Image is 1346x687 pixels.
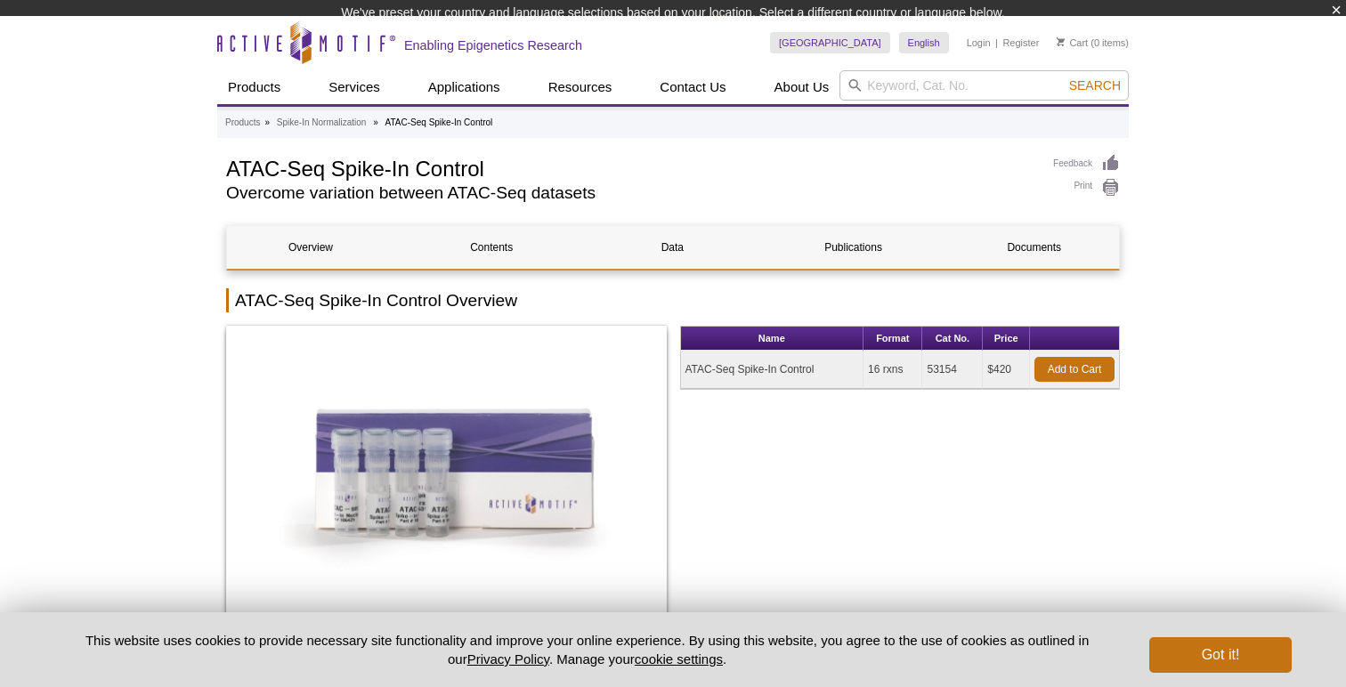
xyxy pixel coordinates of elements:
[764,70,840,104] a: About Us
[226,288,1120,312] h2: ATAC-Seq Spike-In Control Overview
[681,351,864,389] td: ATAC-Seq Spike-In Control
[967,36,991,49] a: Login
[408,226,575,269] a: Contents
[318,70,391,104] a: Services
[770,226,937,269] a: Publications
[983,327,1030,351] th: Price
[226,326,667,619] img: ATAC-Seq Spike-In Control
[385,117,493,127] li: ATAC-Seq Spike-In Control
[54,631,1120,668] p: This website uses cookies to provide necessary site functionality and improve your online experie...
[1149,637,1292,673] button: Got it!
[951,226,1118,269] a: Documents
[922,327,983,351] th: Cat No.
[770,32,890,53] a: [GEOGRAPHIC_DATA]
[635,651,723,667] button: cookie settings
[1053,178,1120,198] a: Print
[225,115,260,131] a: Products
[922,351,983,389] td: 53154
[983,351,1030,389] td: $420
[404,37,582,53] h2: Enabling Epigenetics Research
[899,32,949,53] a: English
[277,115,367,131] a: Spike-In Normalization
[227,226,394,269] a: Overview
[217,70,291,104] a: Products
[467,651,549,667] a: Privacy Policy
[1064,77,1126,93] button: Search
[1002,36,1039,49] a: Register
[649,70,736,104] a: Contact Us
[588,226,756,269] a: Data
[864,351,922,389] td: 16 rxns
[538,70,623,104] a: Resources
[1057,32,1129,53] li: (0 items)
[1057,37,1065,46] img: Your Cart
[995,32,998,53] li: |
[681,327,864,351] th: Name
[1069,78,1121,93] span: Search
[1053,154,1120,174] a: Feedback
[226,154,1035,181] h1: ATAC-Seq Spike-In Control
[1034,357,1115,382] a: Add to Cart
[839,70,1129,101] input: Keyword, Cat. No.
[864,327,922,351] th: Format
[226,185,1035,201] h2: Overcome variation between ATAC-Seq datasets
[720,13,767,55] img: Change Here
[418,70,511,104] a: Applications
[373,117,378,127] li: »
[1057,36,1088,49] a: Cart
[264,117,270,127] li: »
